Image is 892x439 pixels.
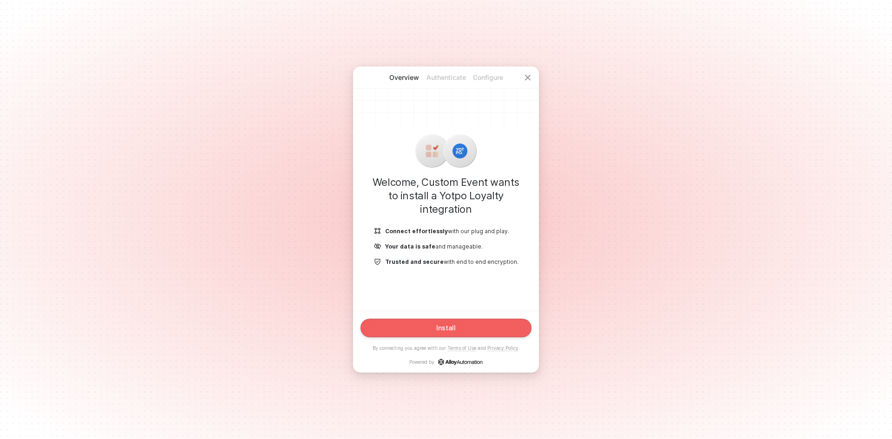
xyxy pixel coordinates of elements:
[373,345,520,351] p: By connecting you agree with our and .
[385,258,518,266] p: with end to end encryption.
[385,227,509,235] p: with our plug and play.
[385,242,483,250] p: and manageable.
[524,74,531,81] span: icon-close
[409,359,483,365] p: Powered by
[487,345,518,351] a: Privacy Policy
[425,73,467,82] p: Authenticate
[361,319,531,337] button: Install
[453,144,467,158] img: icon
[374,242,381,250] img: icon
[425,144,439,158] img: icon
[368,176,524,216] h1: Welcome, Custom Event wants to install a Yotpo Loyalty integration
[374,258,381,266] img: icon
[383,73,425,82] p: Overview
[385,243,435,250] b: Your data is safe
[447,345,476,351] a: Terms of Use
[385,228,448,235] b: Connect effortlessly
[374,227,381,235] img: icon
[438,359,483,365] a: icon-success
[436,324,456,332] div: Install
[385,258,444,265] b: Trusted and secure
[467,73,509,82] p: Configure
